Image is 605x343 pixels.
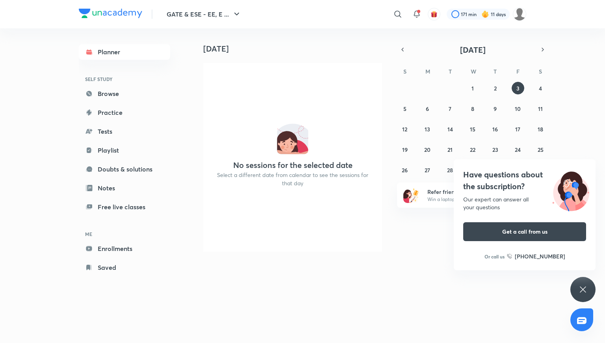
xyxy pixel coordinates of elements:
[516,68,520,75] abbr: Friday
[399,164,411,176] button: October 26, 2025
[494,105,497,112] abbr: October 9, 2025
[466,82,479,94] button: October 1, 2025
[507,252,565,260] a: [PHONE_NUMBER]
[512,102,524,115] button: October 10, 2025
[534,102,547,115] button: October 11, 2025
[516,85,520,92] abbr: October 3, 2025
[424,146,431,153] abbr: October 20, 2025
[494,68,497,75] abbr: Thursday
[484,253,505,260] p: Or call us
[470,125,475,133] abbr: October 15, 2025
[463,195,586,211] div: Our expert can answer all your questions
[466,102,479,115] button: October 8, 2025
[539,85,542,92] abbr: October 4, 2025
[449,68,452,75] abbr: Tuesday
[277,123,308,154] img: No events
[492,125,498,133] abbr: October 16, 2025
[489,102,501,115] button: October 9, 2025
[513,7,526,21] img: Rahul KD
[546,169,596,211] img: ttu_illustration_new.svg
[403,68,406,75] abbr: Sunday
[470,146,475,153] abbr: October 22, 2025
[79,105,170,120] a: Practice
[79,241,170,256] a: Enrollments
[213,171,373,187] p: Select a different date from calendar to see the sessions for that day
[489,123,501,135] button: October 16, 2025
[425,68,430,75] abbr: Monday
[79,199,170,215] a: Free live classes
[538,105,543,112] abbr: October 11, 2025
[449,105,451,112] abbr: October 7, 2025
[79,72,170,86] h6: SELF STUDY
[421,102,434,115] button: October 6, 2025
[79,9,142,20] a: Company Logo
[538,125,543,133] abbr: October 18, 2025
[447,125,453,133] abbr: October 14, 2025
[534,82,547,94] button: October 4, 2025
[444,102,457,115] button: October 7, 2025
[538,146,544,153] abbr: October 25, 2025
[425,166,430,174] abbr: October 27, 2025
[426,105,429,112] abbr: October 6, 2025
[403,187,419,203] img: referral
[428,8,440,20] button: avatar
[399,123,411,135] button: October 12, 2025
[463,169,586,192] h4: Have questions about the subscription?
[421,123,434,135] button: October 13, 2025
[431,11,438,18] img: avatar
[492,146,498,153] abbr: October 23, 2025
[402,166,408,174] abbr: October 26, 2025
[79,180,170,196] a: Notes
[421,164,434,176] button: October 27, 2025
[444,123,457,135] button: October 14, 2025
[79,86,170,101] a: Browse
[79,9,142,18] img: Company Logo
[471,85,474,92] abbr: October 1, 2025
[481,10,489,18] img: streak
[447,146,453,153] abbr: October 21, 2025
[444,164,457,176] button: October 28, 2025
[444,143,457,156] button: October 21, 2025
[512,82,524,94] button: October 3, 2025
[534,143,547,156] button: October 25, 2025
[233,160,353,170] h4: No sessions for the selected date
[466,123,479,135] button: October 15, 2025
[463,222,586,241] button: Get a call from us
[402,146,408,153] abbr: October 19, 2025
[427,188,524,196] h6: Refer friends
[494,85,497,92] abbr: October 2, 2025
[427,196,524,203] p: Win a laptop, vouchers & more
[399,143,411,156] button: October 19, 2025
[471,105,474,112] abbr: October 8, 2025
[399,102,411,115] button: October 5, 2025
[460,44,486,55] span: [DATE]
[79,260,170,275] a: Saved
[447,166,453,174] abbr: October 28, 2025
[512,123,524,135] button: October 17, 2025
[79,142,170,158] a: Playlist
[471,68,476,75] abbr: Wednesday
[421,143,434,156] button: October 20, 2025
[515,252,565,260] h6: [PHONE_NUMBER]
[402,125,407,133] abbr: October 12, 2025
[162,6,246,22] button: GATE & ESE - EE, E ...
[79,44,170,60] a: Planner
[466,143,479,156] button: October 22, 2025
[489,143,501,156] button: October 23, 2025
[203,44,388,53] h4: [DATE]
[515,125,520,133] abbr: October 17, 2025
[79,124,170,139] a: Tests
[539,68,542,75] abbr: Saturday
[515,146,521,153] abbr: October 24, 2025
[489,82,501,94] button: October 2, 2025
[512,143,524,156] button: October 24, 2025
[534,123,547,135] button: October 18, 2025
[408,44,537,55] button: [DATE]
[79,161,170,177] a: Doubts & solutions
[425,125,430,133] abbr: October 13, 2025
[403,105,406,112] abbr: October 5, 2025
[515,105,521,112] abbr: October 10, 2025
[79,227,170,241] h6: ME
